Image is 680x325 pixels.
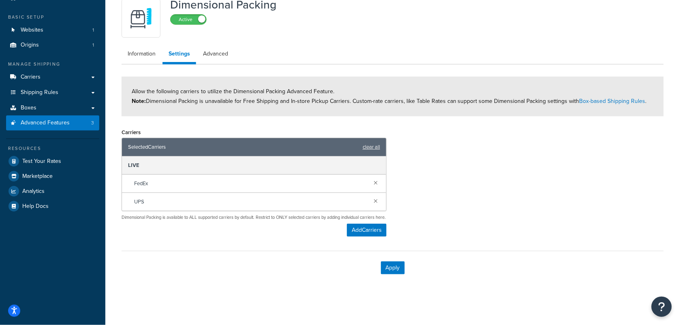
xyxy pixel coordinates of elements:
button: Open Resource Center [652,297,672,317]
span: Analytics [22,188,45,195]
span: Shipping Rules [21,89,58,96]
a: Help Docs [6,199,99,214]
a: Information [122,46,162,62]
strong: Note: [132,97,146,105]
img: DTVBYsAAAAAASUVORK5CYII= [127,4,155,32]
span: UPS [134,196,144,207]
span: Marketplace [22,173,53,180]
p: Dimensional Packing is available to ALL supported carriers by default. Restrict to ONLY selected ... [122,214,387,220]
span: Origins [21,42,39,49]
span: 3 [91,120,94,126]
span: Carriers [21,74,41,81]
a: Advanced [197,46,234,62]
a: Shipping Rules [6,85,99,100]
a: Advanced Features3 [6,115,99,130]
a: Boxes [6,100,99,115]
span: 1 [92,42,94,49]
a: clear all [363,141,380,153]
span: Advanced Features [21,120,70,126]
div: LIVE [122,156,386,175]
span: Help Docs [22,203,49,210]
div: Manage Shipping [6,61,99,68]
button: Apply [381,261,405,274]
div: Resources [6,145,99,152]
span: FedEx [134,178,148,189]
button: AddCarriers [347,224,387,237]
a: Websites1 [6,23,99,38]
span: Websites [21,27,43,34]
li: Websites [6,23,99,38]
span: Test Your Rates [22,158,61,165]
span: 1 [92,27,94,34]
div: Basic Setup [6,14,99,21]
a: Settings [163,46,196,64]
label: Active [171,15,206,24]
a: Test Your Rates [6,154,99,169]
li: Advanced Features [6,115,99,130]
a: Origins1 [6,38,99,53]
a: Carriers [6,70,99,85]
a: Box-based Shipping Rules [579,97,646,105]
li: Origins [6,38,99,53]
a: Analytics [6,184,99,199]
span: Boxes [21,105,36,111]
a: Marketplace [6,169,99,184]
label: Carriers [122,129,141,135]
span: Allow the following carriers to utilize the Dimensional Packing Advanced Feature. Dimensional Pac... [132,87,647,105]
span: Selected Carriers [128,141,166,153]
